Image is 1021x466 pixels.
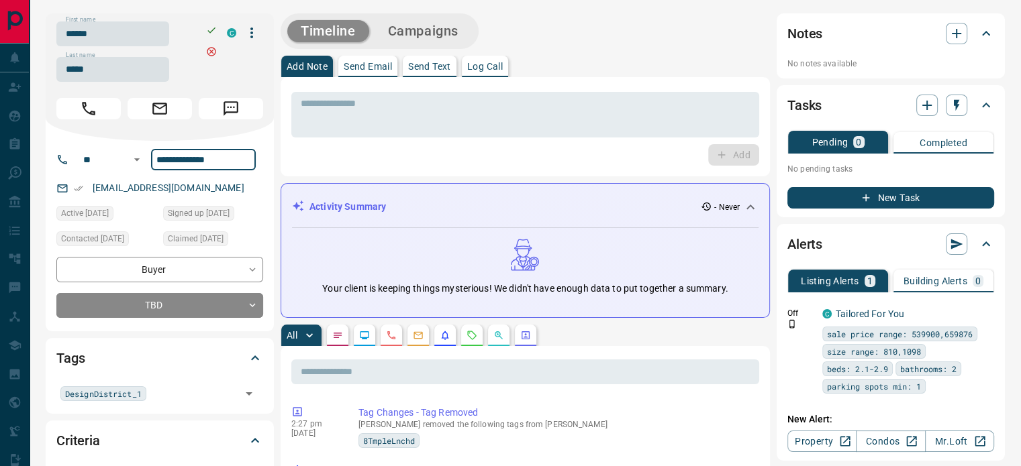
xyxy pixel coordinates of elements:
span: parking spots min: 1 [827,380,921,393]
p: Send Text [408,62,451,71]
p: Log Call [467,62,503,71]
div: Thu Mar 10 2022 [56,206,156,225]
button: New Task [787,187,994,209]
p: Completed [920,138,967,148]
p: Send Email [344,62,392,71]
span: DesignDistrict_1 [65,387,142,400]
a: Property [787,430,857,452]
h2: Tasks [787,95,822,116]
h2: Criteria [56,430,100,451]
a: Tailored For You [836,308,904,319]
p: New Alert: [787,412,994,426]
h2: Alerts [787,233,822,255]
span: size range: 810,1098 [827,345,921,358]
svg: Opportunities [493,330,504,341]
svg: Email Verified [74,184,83,193]
svg: Calls [386,330,397,341]
div: Buyer [56,257,263,282]
span: Contacted [DATE] [61,232,124,245]
label: Last name [66,51,95,60]
span: bathrooms: 2 [900,362,957,375]
span: Email [128,98,192,119]
p: 0 [975,276,981,286]
p: All [287,331,297,340]
p: Building Alerts [904,276,967,286]
svg: Push Notification Only [787,319,797,329]
label: First name [66,15,95,24]
div: Sun Apr 03 2022 [56,231,156,250]
div: condos.ca [822,309,832,318]
svg: Requests [467,330,477,341]
div: condos.ca [227,28,236,38]
p: [PERSON_NAME] removed the following tags from [PERSON_NAME] [358,420,754,429]
p: - Never [714,201,740,213]
p: No pending tasks [787,159,994,179]
div: Notes [787,17,994,50]
svg: Lead Browsing Activity [359,330,370,341]
p: No notes available [787,58,994,70]
p: 1 [867,276,873,286]
button: Open [240,384,258,403]
div: Alerts [787,228,994,260]
svg: Notes [332,330,343,341]
p: Your client is keeping things mysterious! We didn't have enough data to put together a summary. [322,282,728,296]
span: Message [199,98,263,119]
svg: Emails [413,330,424,341]
div: Mon Nov 18 2019 [163,206,263,225]
span: 8TmpleLnchd [363,434,415,447]
div: Tags [56,342,263,374]
span: sale price range: 539900,659876 [827,327,973,341]
a: Mr.Loft [925,430,994,452]
span: Active [DATE] [61,207,109,220]
a: [EMAIL_ADDRESS][DOMAIN_NAME] [93,182,244,193]
p: Pending [812,137,848,147]
p: 0 [856,137,861,147]
button: Campaigns [375,20,472,42]
div: TBD [56,293,263,318]
h2: Tags [56,347,85,369]
span: Claimed [DATE] [168,232,224,245]
button: Open [129,152,145,168]
p: [DATE] [291,428,338,438]
p: Activity Summary [309,200,386,214]
div: Thu Mar 10 2022 [163,231,263,250]
p: Tag Changes - Tag Removed [358,406,754,420]
svg: Agent Actions [520,330,531,341]
p: Listing Alerts [801,276,859,286]
h2: Notes [787,23,822,44]
div: Criteria [56,424,263,457]
div: Activity Summary- Never [292,194,759,219]
button: Timeline [287,20,369,42]
svg: Listing Alerts [440,330,450,341]
div: Tasks [787,89,994,121]
span: beds: 2.1-2.9 [827,362,888,375]
a: Condos [856,430,925,452]
p: 2:27 pm [291,419,338,428]
p: Add Note [287,62,328,71]
span: Signed up [DATE] [168,207,230,220]
p: Off [787,307,814,319]
span: Call [56,98,121,119]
